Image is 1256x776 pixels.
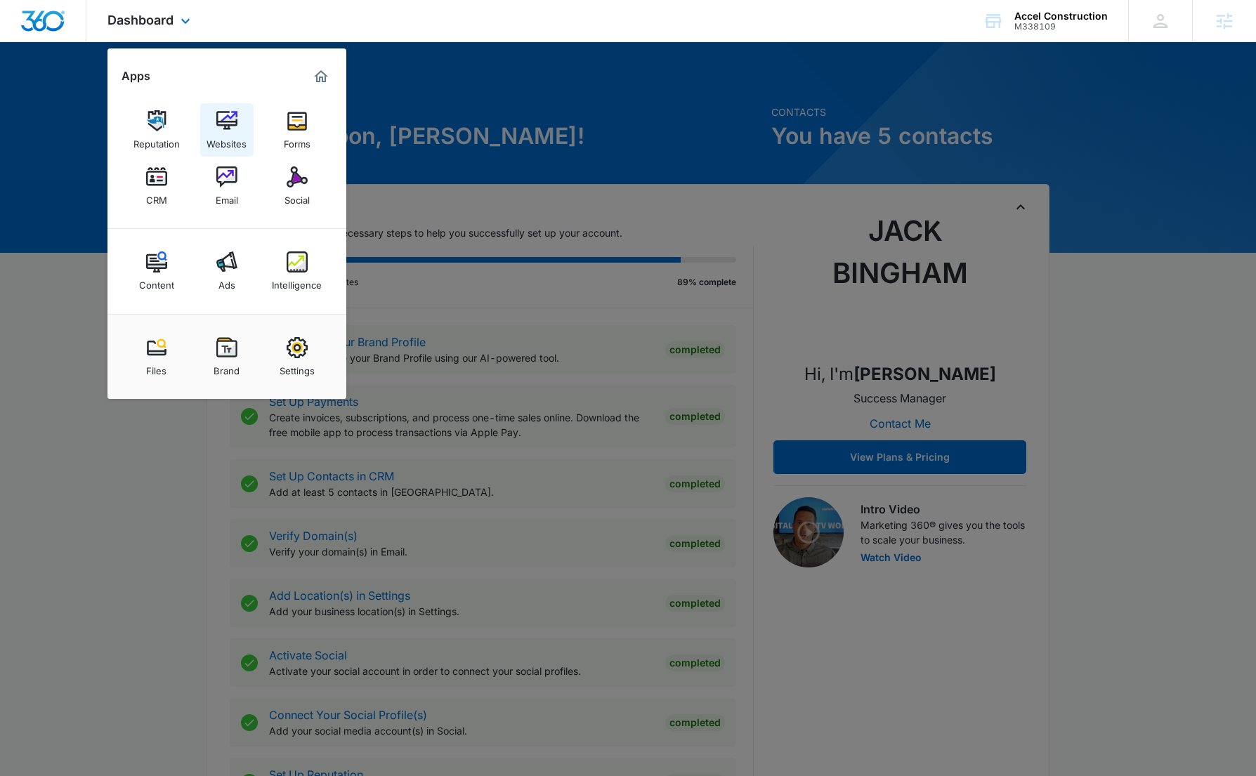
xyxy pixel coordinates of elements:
[218,272,235,291] div: Ads
[133,131,180,150] div: Reputation
[280,358,315,376] div: Settings
[200,103,254,157] a: Websites
[130,103,183,157] a: Reputation
[270,103,324,157] a: Forms
[216,188,238,206] div: Email
[39,22,69,34] div: v 4.0.25
[146,358,166,376] div: Files
[130,244,183,298] a: Content
[310,65,332,88] a: Marketing 360® Dashboard
[270,244,324,298] a: Intelligence
[207,131,247,150] div: Websites
[200,159,254,213] a: Email
[139,272,174,291] div: Content
[214,358,240,376] div: Brand
[22,37,34,48] img: website_grey.svg
[53,83,126,92] div: Domain Overview
[284,131,310,150] div: Forms
[1014,11,1108,22] div: account name
[272,272,322,291] div: Intelligence
[155,83,237,92] div: Keywords by Traffic
[122,70,150,83] h2: Apps
[200,244,254,298] a: Ads
[146,188,167,206] div: CRM
[270,330,324,383] a: Settings
[140,81,151,93] img: tab_keywords_by_traffic_grey.svg
[200,330,254,383] a: Brand
[38,81,49,93] img: tab_domain_overview_orange.svg
[130,330,183,383] a: Files
[270,159,324,213] a: Social
[130,159,183,213] a: CRM
[1014,22,1108,32] div: account id
[37,37,155,48] div: Domain: [DOMAIN_NAME]
[284,188,310,206] div: Social
[22,22,34,34] img: logo_orange.svg
[107,13,174,27] span: Dashboard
